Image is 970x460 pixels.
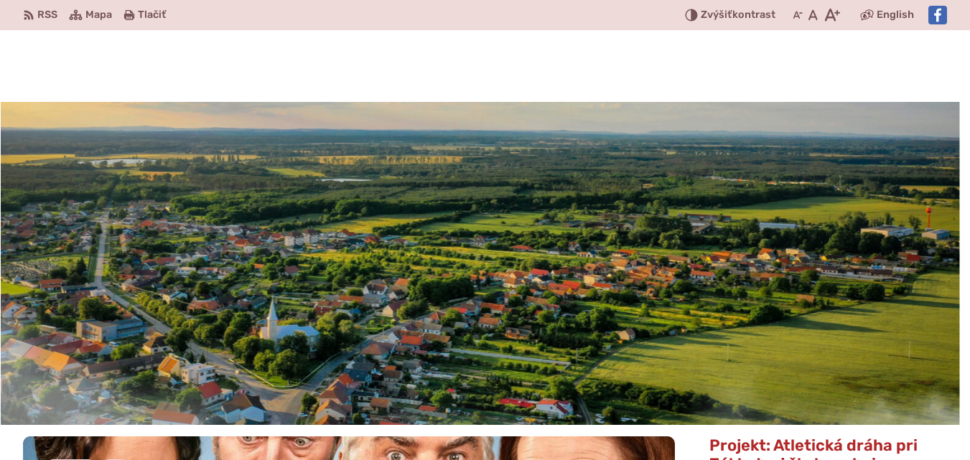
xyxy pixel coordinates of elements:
[37,6,57,24] span: RSS
[701,9,732,21] span: Zvýšiť
[877,6,914,24] span: English
[701,9,775,22] span: kontrast
[928,6,947,24] img: Prejsť na Facebook stránku
[138,9,166,22] span: Tlačiť
[85,6,112,24] span: Mapa
[874,6,917,24] a: English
